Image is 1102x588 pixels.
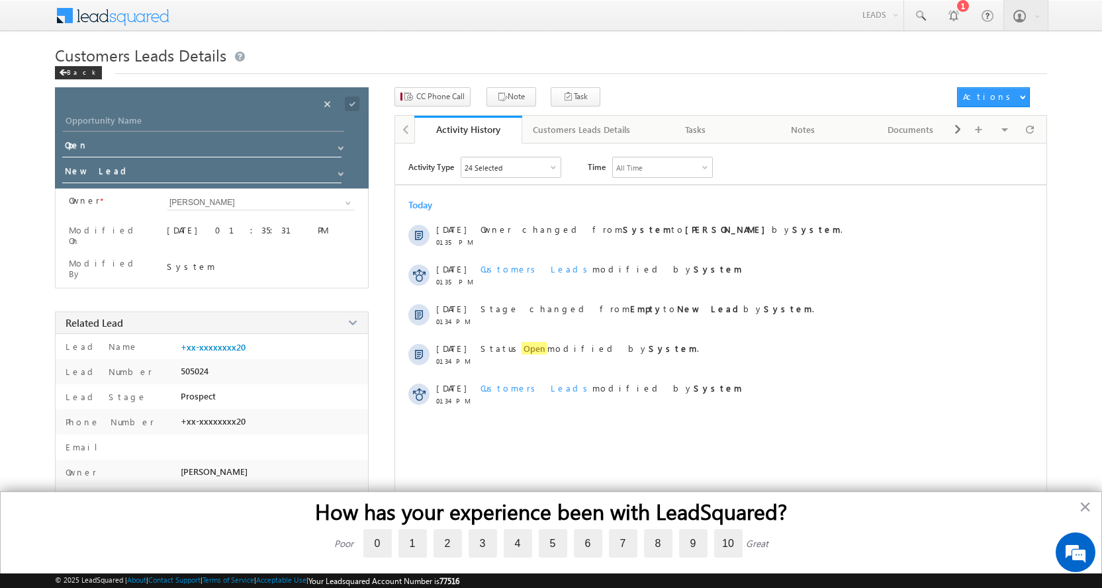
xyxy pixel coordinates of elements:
div: System [167,261,355,272]
span: [DATE] [436,263,466,274]
label: 0 [363,529,392,558]
strong: System [694,382,742,394]
strong: System [792,224,841,235]
span: 77516 [439,576,459,586]
div: Back [55,66,102,79]
div: 24 Selected [465,163,502,172]
span: Customers Leads [481,382,592,394]
div: Notes [760,122,846,138]
div: Owner Changed,Status Changed,Stage Changed,Source Changed,Notes & 19 more.. [461,157,561,177]
div: Activity History [424,123,512,136]
span: modified by [481,382,742,394]
span: [DATE] [436,382,466,394]
div: Customers Leads Details [533,122,630,138]
input: Status [62,137,342,157]
h2: How has your experience been with LeadSquared? [27,499,1075,524]
button: Task [551,87,600,106]
label: Owner [62,466,97,478]
strong: [PERSON_NAME] [685,224,772,235]
label: 1 [398,529,427,558]
span: Customers Leads Details [55,44,226,65]
label: 6 [574,529,602,558]
span: Activity Type [408,157,454,177]
span: [DATE] [436,343,466,354]
strong: System [694,263,742,274]
span: Open [522,342,547,355]
label: 2 [434,529,462,558]
label: 3 [469,529,497,558]
button: Close [1079,496,1091,517]
span: © 2025 LeadSquared | | | | | [55,575,459,586]
span: +xx-xxxxxxxx20 [181,342,246,353]
input: Type to Search [167,195,355,210]
label: 9 [679,529,708,558]
input: Opportunity Name Opportunity Name [63,113,344,132]
a: Acceptable Use [256,575,306,584]
strong: Empty [630,303,663,314]
div: Tasks [653,122,738,138]
a: About [127,575,146,584]
div: Actions [963,91,1015,103]
label: Phone Number [62,416,154,427]
label: 10 [714,529,743,558]
div: [DATE] 01:35:31 PM [167,224,355,243]
label: Lead Name [62,341,138,352]
span: Related Lead [66,316,123,329]
span: Stage changed from to by . [481,303,814,314]
button: Note [486,87,536,106]
span: 01:34 PM [436,397,476,405]
span: +xx-xxxxxxxx20 [181,416,246,427]
div: Poor [334,537,353,550]
span: Customers Leads [481,263,592,274]
span: 505024 [181,366,208,376]
span: 01:35 PM [436,238,476,246]
a: Show All Items [331,138,347,151]
a: Terms of Service [203,575,254,584]
span: modified by [481,263,742,274]
label: Modified On [69,225,150,246]
a: Show All Items [331,164,347,177]
span: Time [588,157,606,177]
div: All Time [616,163,643,172]
label: 8 [644,529,672,558]
label: Lead Number [62,366,152,377]
strong: System [623,224,671,235]
a: Show All Items [338,196,355,210]
label: 5 [539,529,567,558]
span: CC Phone Call [416,91,465,103]
span: [DATE] [436,303,466,314]
span: 01:35 PM [436,278,476,286]
label: Lead Stage [62,391,147,402]
input: Stage [62,163,342,183]
div: Documents [868,122,953,138]
div: Today [408,198,451,211]
span: 01:34 PM [436,317,476,325]
label: Email [62,441,108,452]
a: Contact Support [148,575,201,584]
div: Great [746,537,768,550]
strong: System [764,303,812,314]
span: Your Leadsquared Account Number is [308,576,459,586]
strong: System [649,343,697,354]
label: Modified By [69,258,150,279]
span: Prospect [181,391,216,401]
strong: New Lead [677,303,743,314]
label: 7 [609,529,637,558]
span: [PERSON_NAME] [181,466,248,477]
span: Owner changed from to by . [481,224,843,235]
span: [DATE] [436,224,466,235]
span: Status modified by . [481,342,699,355]
label: Owner [69,195,100,206]
span: 01:34 PM [436,357,476,365]
label: 4 [504,529,532,558]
